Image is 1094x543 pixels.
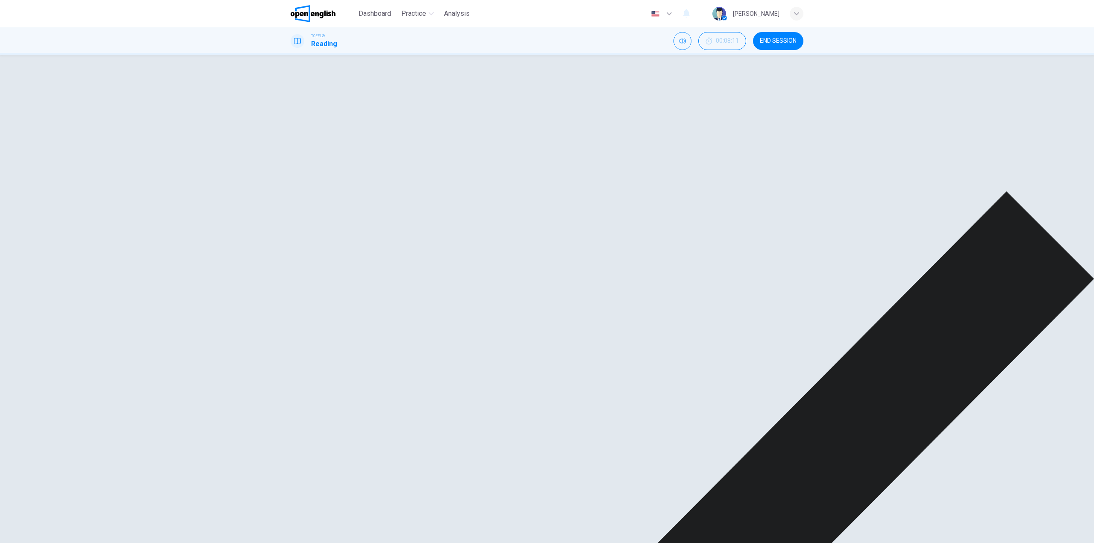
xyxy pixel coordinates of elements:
[359,9,391,19] span: Dashboard
[698,32,746,50] button: 00:08:11
[733,9,779,19] div: [PERSON_NAME]
[291,5,355,22] a: OpenEnglish logo
[291,5,335,22] img: OpenEnglish logo
[441,6,473,21] button: Analysis
[698,32,746,50] div: Hide
[673,32,691,50] div: Mute
[401,9,426,19] span: Practice
[760,38,797,44] span: END SESSION
[716,38,739,44] span: 00:08:11
[311,39,337,49] h1: Reading
[355,6,394,21] button: Dashboard
[712,7,726,21] img: Profile picture
[398,6,437,21] button: Practice
[753,32,803,50] button: END SESSION
[444,9,470,19] span: Analysis
[650,11,661,17] img: en
[311,33,325,39] span: TOEFL®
